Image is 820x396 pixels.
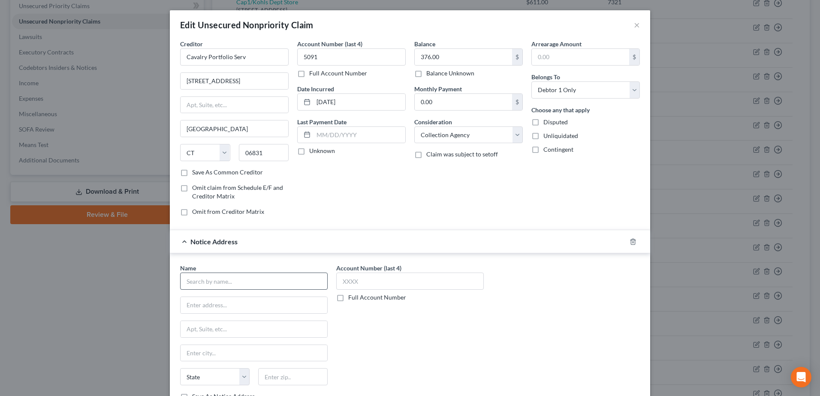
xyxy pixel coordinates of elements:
[336,273,484,290] input: XXXX
[414,39,435,48] label: Balance
[297,84,334,93] label: Date Incurred
[414,84,462,93] label: Monthly Payment
[192,208,264,215] span: Omit from Creditor Matrix
[297,117,347,126] label: Last Payment Date
[192,168,263,177] label: Save As Common Creditor
[426,69,474,78] label: Balance Unknown
[415,94,512,110] input: 0.00
[348,293,406,302] label: Full Account Number
[531,39,582,48] label: Arrearage Amount
[181,120,288,137] input: Enter city...
[791,367,811,387] div: Open Intercom Messenger
[309,147,335,155] label: Unknown
[192,184,283,200] span: Omit claim from Schedule E/F and Creditor Matrix
[414,117,452,126] label: Consideration
[532,49,629,65] input: 0.00
[512,94,522,110] div: $
[181,321,327,337] input: Apt, Suite, etc...
[543,132,578,139] span: Unliquidated
[297,48,406,66] input: XXXX
[239,144,289,161] input: Enter zip...
[180,48,289,66] input: Search creditor by name...
[181,73,288,89] input: Enter address...
[180,264,196,272] span: Name
[180,19,314,31] div: Edit Unsecured Nonpriority Claim
[314,127,405,143] input: MM/DD/YYYY
[415,49,512,65] input: 0.00
[426,150,498,158] span: Claim was subject to setoff
[297,39,362,48] label: Account Number (last 4)
[309,69,367,78] label: Full Account Number
[314,94,405,110] input: MM/DD/YYYY
[531,73,560,81] span: Belongs To
[531,105,590,114] label: Choose any that apply
[180,273,328,290] input: Search by name...
[336,264,401,273] label: Account Number (last 4)
[634,20,640,30] button: ×
[258,368,328,385] input: Enter zip..
[181,297,327,313] input: Enter address...
[190,237,238,246] span: Notice Address
[512,49,522,65] div: $
[180,40,203,48] span: Creditor
[543,118,568,126] span: Disputed
[181,97,288,113] input: Apt, Suite, etc...
[629,49,639,65] div: $
[181,345,327,361] input: Enter city...
[543,146,573,153] span: Contingent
